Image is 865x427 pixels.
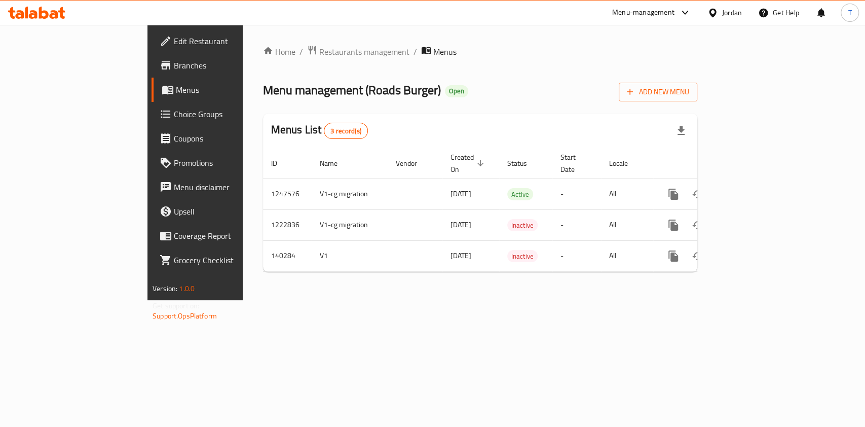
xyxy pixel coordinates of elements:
[396,157,430,169] span: Vendor
[445,85,468,97] div: Open
[152,29,292,53] a: Edit Restaurant
[722,7,742,18] div: Jordan
[601,240,653,271] td: All
[507,220,538,231] span: Inactive
[619,83,697,101] button: Add New Menu
[653,148,767,179] th: Actions
[612,7,674,19] div: Menu-management
[174,35,284,47] span: Edit Restaurant
[152,126,292,151] a: Coupons
[686,213,710,237] button: Change Status
[263,148,767,272] table: enhanced table
[445,87,468,95] span: Open
[174,230,284,242] span: Coverage Report
[320,157,351,169] span: Name
[601,179,653,209] td: All
[153,282,177,295] span: Version:
[661,213,686,237] button: more
[174,181,284,193] span: Menu disclaimer
[153,309,217,323] a: Support.OpsPlatform
[152,248,292,272] a: Grocery Checklist
[263,45,697,58] nav: breadcrumb
[174,254,284,266] span: Grocery Checklist
[312,179,388,209] td: V1-cg migration
[153,299,199,312] span: Get support on:
[627,86,689,98] span: Add New Menu
[312,209,388,240] td: V1-cg migration
[324,123,368,139] div: Total records count
[450,218,471,231] span: [DATE]
[174,108,284,120] span: Choice Groups
[312,240,388,271] td: V1
[433,46,457,58] span: Menus
[152,151,292,175] a: Promotions
[152,224,292,248] a: Coverage Report
[152,199,292,224] a: Upsell
[152,53,292,78] a: Branches
[661,182,686,206] button: more
[324,126,367,136] span: 3 record(s)
[174,157,284,169] span: Promotions
[152,78,292,102] a: Menus
[413,46,417,58] li: /
[450,249,471,262] span: [DATE]
[152,175,292,199] a: Menu disclaimer
[848,7,851,18] span: T
[174,205,284,218] span: Upsell
[507,157,540,169] span: Status
[686,182,710,206] button: Change Status
[601,209,653,240] td: All
[299,46,303,58] li: /
[552,179,601,209] td: -
[552,209,601,240] td: -
[450,187,471,200] span: [DATE]
[507,189,533,200] span: Active
[560,151,589,175] span: Start Date
[271,122,368,139] h2: Menus List
[307,45,409,58] a: Restaurants management
[609,157,641,169] span: Locale
[176,84,284,96] span: Menus
[552,240,601,271] td: -
[152,102,292,126] a: Choice Groups
[661,244,686,268] button: more
[271,157,290,169] span: ID
[686,244,710,268] button: Change Status
[507,251,538,262] span: Inactive
[319,46,409,58] span: Restaurants management
[263,79,441,101] span: Menu management ( Roads Burger )
[669,119,693,143] div: Export file
[179,282,195,295] span: 1.0.0
[450,151,487,175] span: Created On
[174,132,284,145] span: Coupons
[174,59,284,72] span: Branches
